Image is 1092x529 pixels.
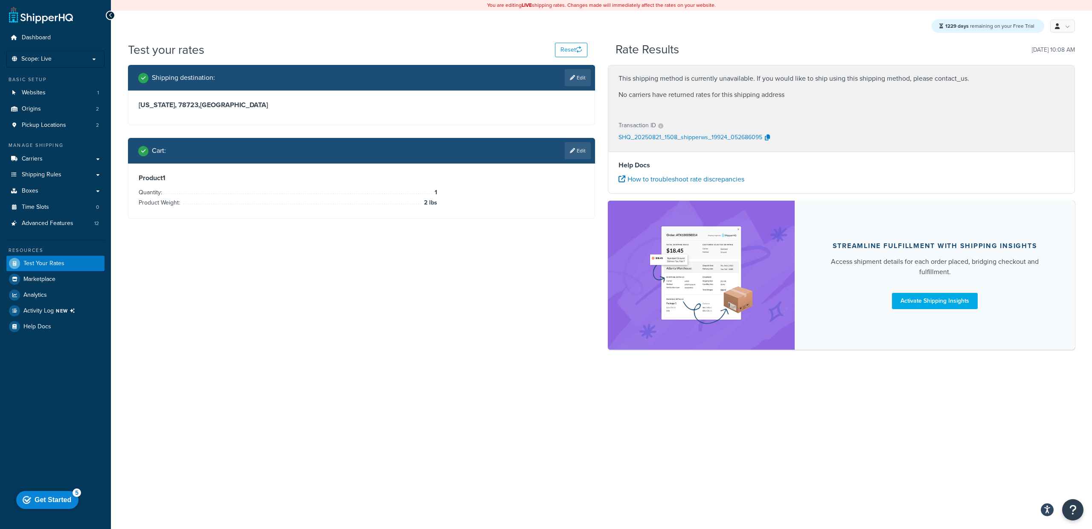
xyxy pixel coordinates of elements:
a: Activity LogNEW [6,303,105,319]
h3: Product 1 [139,174,584,182]
p: No carriers have returned rates for this shipping address [619,89,1064,101]
span: Test Your Rates [23,260,64,267]
div: Streamline Fulfillment with Shipping Insights [833,242,1037,250]
a: Test Your Rates [6,256,105,271]
li: Origins [6,101,105,117]
span: 1 [97,89,99,96]
img: feature-image-si-e24932ea9b9fcd0ff835db86be1ff8d589347e8876e1638d903ea230a36726be.png [648,213,755,337]
button: Open Resource Center [1062,499,1083,520]
span: Analytics [23,292,47,299]
span: Pickup Locations [22,122,66,129]
span: Boxes [22,187,38,195]
h2: Cart : [152,147,166,155]
span: Help Docs [23,323,51,330]
span: 2 lbs [422,198,437,208]
a: How to troubleshoot rate discrepancies [619,174,744,184]
p: Transaction ID [619,120,656,132]
span: Advanced Features [22,220,73,227]
a: Carriers [6,151,105,167]
span: remaining on your Free Trial [945,22,1034,30]
a: Activate Shipping Insights [892,293,978,309]
span: Origins [22,105,41,113]
span: 1 [433,187,437,198]
p: [DATE] 10:08 AM [1032,44,1075,56]
span: Carriers [22,155,43,163]
h3: [US_STATE], 78723 , [GEOGRAPHIC_DATA] [139,101,584,109]
h4: Help Docs [619,160,1064,170]
a: Edit [565,69,591,86]
div: Get Started [22,9,58,17]
span: 12 [94,220,99,227]
span: Shipping Rules [22,171,61,178]
li: Time Slots [6,199,105,215]
a: Boxes [6,183,105,199]
a: Dashboard [6,30,105,46]
a: Help Docs [6,319,105,334]
span: Websites [22,89,46,96]
span: 0 [96,204,99,211]
h2: Rate Results [616,43,679,56]
div: Access shipment details for each order placed, bridging checkout and fulfillment. [815,257,1054,277]
a: Origins2 [6,101,105,117]
span: Time Slots [22,204,49,211]
div: Resources [6,247,105,254]
span: Dashboard [22,34,51,41]
strong: 1229 days [945,22,969,30]
p: This shipping method is currently unavailable. If you would like to ship using this shipping meth... [619,73,1064,85]
div: Get Started 5 items remaining, 0% complete [3,4,66,22]
a: Analytics [6,287,105,303]
span: Activity Log [23,305,78,316]
span: Quantity: [139,188,164,197]
p: SHQ_20250821_1508_shipperws_19924_052686095 [619,132,762,144]
span: 2 [96,105,99,113]
li: Pickup Locations [6,117,105,133]
a: Time Slots0 [6,199,105,215]
span: 2 [96,122,99,129]
a: Shipping Rules [6,167,105,183]
li: Advanced Features [6,216,105,231]
li: [object Object] [6,303,105,319]
span: NEW [56,307,78,314]
div: Basic Setup [6,76,105,83]
span: Product Weight: [139,198,182,207]
a: Pickup Locations2 [6,117,105,133]
h2: Shipping destination : [152,74,215,82]
span: Marketplace [23,276,55,283]
a: Marketplace [6,272,105,287]
div: 5 [60,2,68,10]
span: Scope: Live [21,56,52,63]
div: Manage Shipping [6,142,105,149]
li: Websites [6,85,105,101]
b: LIVE [522,1,532,9]
a: Websites1 [6,85,105,101]
button: Reset [555,43,587,57]
h1: Test your rates [128,41,204,58]
a: Advanced Features12 [6,216,105,231]
a: Edit [565,142,591,159]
